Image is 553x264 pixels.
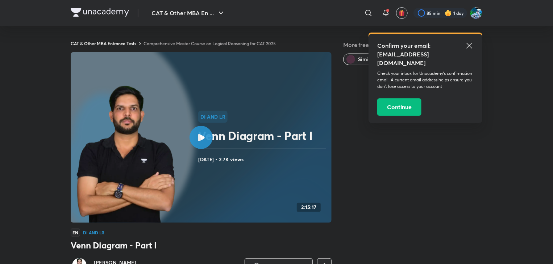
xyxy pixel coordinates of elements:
[71,239,332,251] h3: Venn Diagram - Part I
[470,7,482,19] img: Tushar Kumar
[377,50,474,67] h5: [EMAIL_ADDRESS][DOMAIN_NAME]
[358,56,393,63] span: Similar classes
[377,70,474,90] p: Check your inbox for Unacademy’s confirmation email. A current email address helps ensure you don...
[198,128,329,143] h2: Venn Diagram - Part I
[343,54,399,65] button: Similar classes
[71,41,136,46] a: CAT & Other MBA Entrance Tests
[301,204,316,210] h4: 2:15:17
[396,7,408,19] button: avatar
[343,41,482,49] h5: More free classes
[147,6,230,20] button: CAT & Other MBA En ...
[71,8,129,17] img: Company Logo
[144,41,276,46] a: Comprehensive Master Course on Logical Reasoning for CAT 2025
[71,8,129,18] a: Company Logo
[445,9,452,17] img: streak
[377,98,421,116] button: Continue
[399,10,405,16] img: avatar
[71,229,80,237] span: EN
[377,41,474,50] h5: Confirm your email:
[83,230,104,235] h4: DI and LR
[198,155,329,164] h4: [DATE] • 2.7K views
